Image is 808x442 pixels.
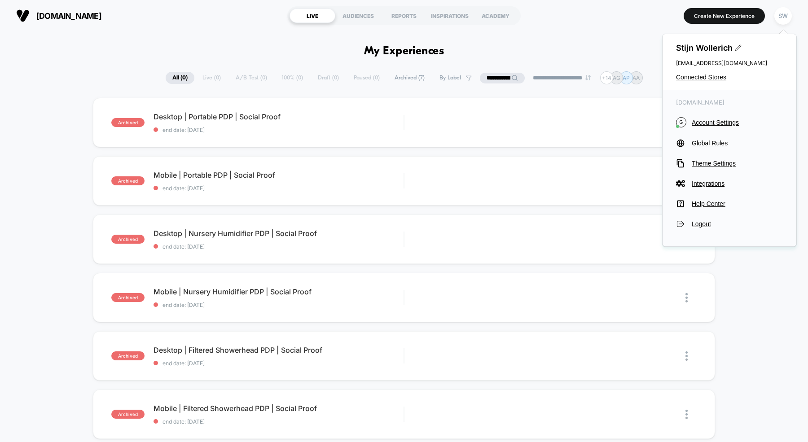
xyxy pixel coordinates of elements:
span: Desktop | Filtered Showerhead PDP | Social Proof [154,346,404,354]
span: Stijn Wollerich [676,43,783,53]
span: Mobile | Nursery Humidifier PDP | Social Proof [154,287,404,296]
span: end date: [DATE] [154,360,404,367]
span: Integrations [692,180,783,187]
span: Logout [692,220,783,228]
button: Theme Settings [676,159,783,168]
span: archived [111,118,145,127]
span: Mobile | Portable PDP | Social Proof [154,171,404,179]
span: By Label [439,74,461,81]
h1: My Experiences [364,45,444,58]
p: AP [623,74,630,81]
img: close [685,351,688,361]
span: [DOMAIN_NAME] [36,11,101,21]
span: Account Settings [692,119,783,126]
button: SW [772,7,795,25]
button: Help Center [676,199,783,208]
span: end date: [DATE] [154,185,404,192]
p: AA [632,74,640,81]
img: Visually logo [16,9,30,22]
span: end date: [DATE] [154,302,404,308]
span: end date: [DATE] [154,127,404,133]
span: Desktop | Nursery Humidifier PDP | Social Proof [154,229,404,238]
i: G [676,117,686,127]
button: Create New Experience [684,8,765,24]
div: SW [774,7,792,25]
span: Global Rules [692,140,783,147]
span: All ( 0 ) [166,72,194,84]
span: archived [111,351,145,360]
button: Connected Stores [676,74,783,81]
button: Logout [676,219,783,228]
span: end date: [DATE] [154,418,404,425]
button: Global Rules [676,139,783,148]
img: end [585,75,591,80]
button: [DOMAIN_NAME] [13,9,104,23]
div: INSPIRATIONS [427,9,473,23]
span: Help Center [692,200,783,207]
span: archived [111,410,145,419]
img: close [685,410,688,419]
button: Integrations [676,179,783,188]
span: archived [111,235,145,244]
div: ACADEMY [473,9,518,23]
div: AUDIENCES [335,9,381,23]
div: + 14 [600,71,613,84]
span: archived [111,176,145,185]
button: GAccount Settings [676,117,783,127]
span: Mobile | Filtered Showerhead PDP | Social Proof [154,404,404,413]
div: LIVE [290,9,335,23]
img: close [685,293,688,302]
div: REPORTS [381,9,427,23]
span: Archived ( 7 ) [388,72,431,84]
span: archived [111,293,145,302]
span: [DOMAIN_NAME] [676,99,783,106]
span: Desktop | Portable PDP | Social Proof [154,112,404,121]
p: AG [613,74,620,81]
span: Theme Settings [692,160,783,167]
span: [EMAIL_ADDRESS][DOMAIN_NAME] [676,60,783,66]
span: end date: [DATE] [154,243,404,250]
